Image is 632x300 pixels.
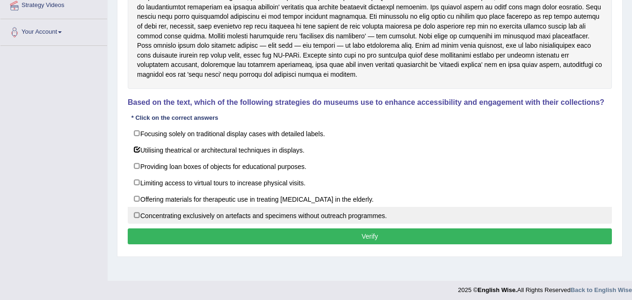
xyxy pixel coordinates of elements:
strong: English Wise. [478,286,517,293]
div: 2025 © All Rights Reserved [458,281,632,294]
label: Concentrating exclusively on artefacts and specimens without outreach programmes. [128,207,612,224]
a: Your Account [0,19,107,43]
label: Utilising theatrical or architectural techniques in displays. [128,141,612,158]
label: Offering materials for therapeutic use in treating [MEDICAL_DATA] in the elderly. [128,190,612,207]
label: Focusing solely on traditional display cases with detailed labels. [128,125,612,142]
label: Providing loan boxes of objects for educational purposes. [128,158,612,175]
label: Limiting access to virtual tours to increase physical visits. [128,174,612,191]
button: Verify [128,228,612,244]
a: Back to English Wise [571,286,632,293]
div: * Click on the correct answers [128,113,222,122]
h4: Based on the text, which of the following strategies do museums use to enhance accessibility and ... [128,98,612,107]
